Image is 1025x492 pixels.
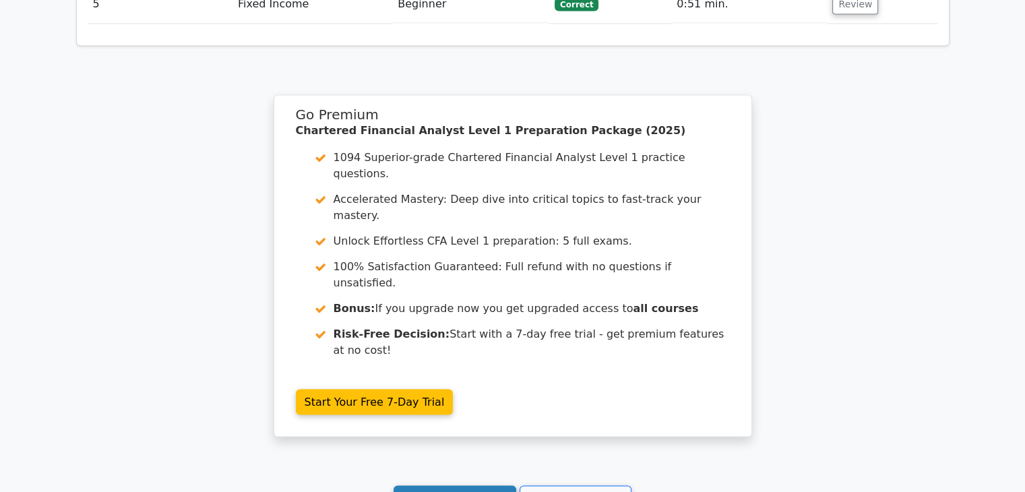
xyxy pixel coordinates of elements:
[296,390,454,415] a: Start Your Free 7-Day Trial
